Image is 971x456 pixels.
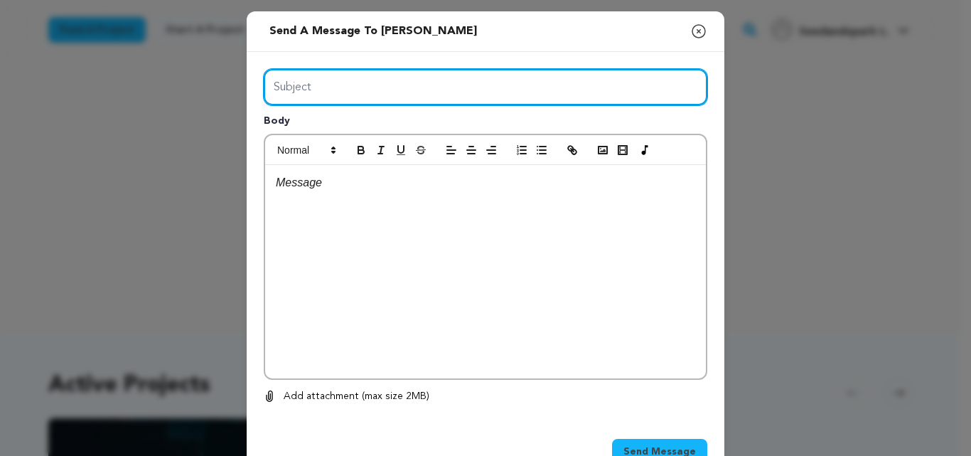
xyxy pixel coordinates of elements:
[264,114,707,134] p: Body
[264,69,707,105] input: Enter subject
[264,17,483,46] h2: Send a message to [PERSON_NAME]
[284,388,429,405] p: Add attachment (max size 2MB)
[264,388,429,405] button: Add attachment (max size 2MB)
